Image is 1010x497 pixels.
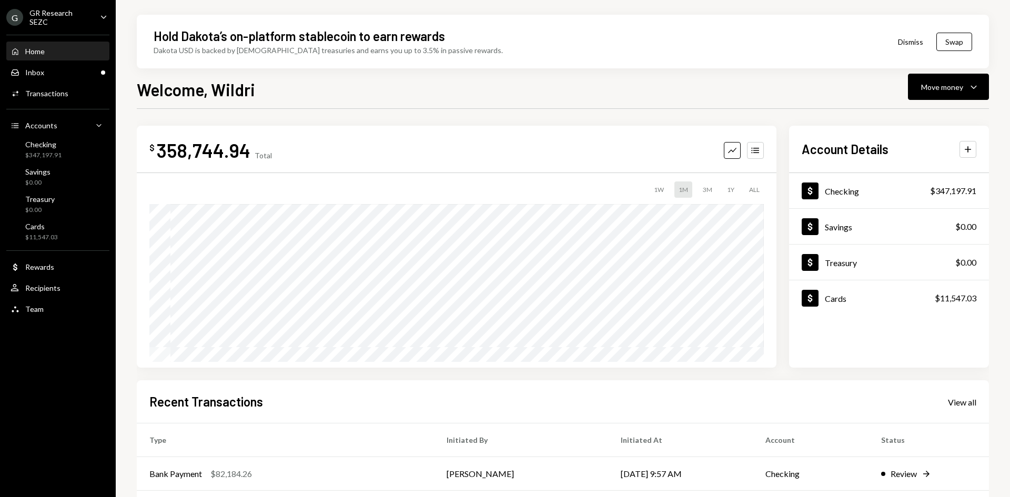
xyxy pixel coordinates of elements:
div: GR Research SEZC [29,8,92,26]
div: G [6,9,23,26]
div: $11,547.03 [935,292,976,305]
div: $ [149,143,155,153]
a: Cards$11,547.03 [6,219,109,244]
div: Dakota USD is backed by [DEMOGRAPHIC_DATA] treasuries and earns you up to 3.5% in passive rewards. [154,45,503,56]
td: [PERSON_NAME] [434,457,608,491]
th: Initiated At [608,423,753,457]
div: 1Y [723,181,739,198]
div: Cards [825,293,846,303]
a: View all [948,396,976,408]
div: Rewards [25,262,54,271]
div: Transactions [25,89,68,98]
a: Cards$11,547.03 [789,280,989,316]
a: Savings$0.00 [6,164,109,189]
div: 1W [650,181,668,198]
h1: Welcome, Wildri [137,79,255,100]
a: Checking$347,197.91 [789,173,989,208]
a: Savings$0.00 [789,209,989,244]
div: Hold Dakota’s on-platform stablecoin to earn rewards [154,27,445,45]
div: $11,547.03 [25,233,58,242]
div: Total [255,151,272,160]
div: $0.00 [25,178,50,187]
div: $347,197.91 [930,185,976,197]
a: Rewards [6,257,109,276]
a: Checking$347,197.91 [6,137,109,162]
div: 358,744.94 [157,138,250,162]
div: Move money [921,82,963,93]
div: ALL [745,181,764,198]
th: Type [137,423,434,457]
div: 3M [699,181,716,198]
div: Home [25,47,45,56]
button: Dismiss [885,29,936,54]
th: Initiated By [434,423,608,457]
a: Recipients [6,278,109,297]
div: Team [25,305,44,313]
div: Review [891,468,917,480]
div: $82,184.26 [210,468,252,480]
div: Checking [825,186,859,196]
div: Accounts [25,121,57,130]
h2: Account Details [802,140,888,158]
div: $0.00 [955,220,976,233]
div: $0.00 [955,256,976,269]
div: Savings [825,222,852,232]
div: Treasury [825,258,857,268]
div: Inbox [25,68,44,77]
td: Checking [753,457,869,491]
a: Transactions [6,84,109,103]
button: Swap [936,33,972,51]
th: Status [868,423,989,457]
div: $347,197.91 [25,151,62,160]
a: Inbox [6,63,109,82]
div: Bank Payment [149,468,202,480]
td: [DATE] 9:57 AM [608,457,753,491]
div: Treasury [25,195,55,204]
button: Move money [908,74,989,100]
div: Cards [25,222,58,231]
th: Account [753,423,869,457]
div: 1M [674,181,692,198]
a: Treasury$0.00 [6,191,109,217]
div: View all [948,397,976,408]
a: Home [6,42,109,60]
div: Savings [25,167,50,176]
a: Accounts [6,116,109,135]
div: Checking [25,140,62,149]
h2: Recent Transactions [149,393,263,410]
div: $0.00 [25,206,55,215]
div: Recipients [25,283,60,292]
a: Treasury$0.00 [789,245,989,280]
a: Team [6,299,109,318]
